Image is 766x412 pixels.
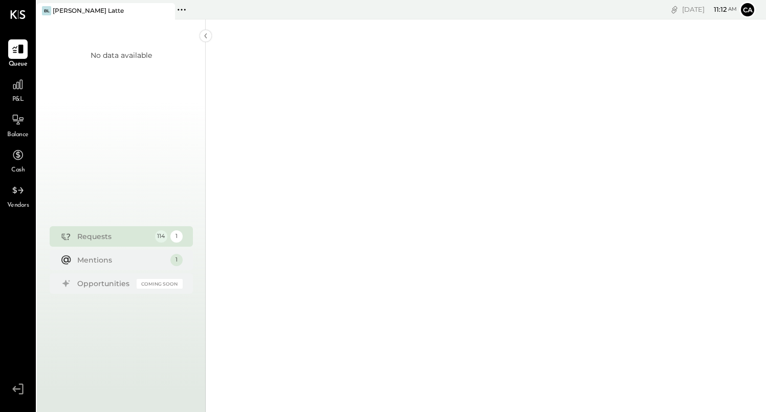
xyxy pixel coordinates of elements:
[91,50,152,60] div: No data available
[7,201,29,210] span: Vendors
[739,2,756,18] button: Ca
[669,4,680,15] div: copy link
[1,75,35,104] a: P&L
[42,6,51,15] div: BL
[170,230,183,243] div: 1
[1,145,35,175] a: Cash
[1,110,35,140] a: Balance
[1,39,35,69] a: Queue
[1,181,35,210] a: Vendors
[155,230,167,243] div: 114
[53,6,124,15] div: [PERSON_NAME] Latte
[77,231,150,242] div: Requests
[170,254,183,266] div: 1
[9,60,28,69] span: Queue
[12,95,24,104] span: P&L
[77,255,165,265] div: Mentions
[7,131,29,140] span: Balance
[77,278,132,289] div: Opportunities
[11,166,25,175] span: Cash
[682,5,737,14] div: [DATE]
[137,279,183,289] div: Coming Soon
